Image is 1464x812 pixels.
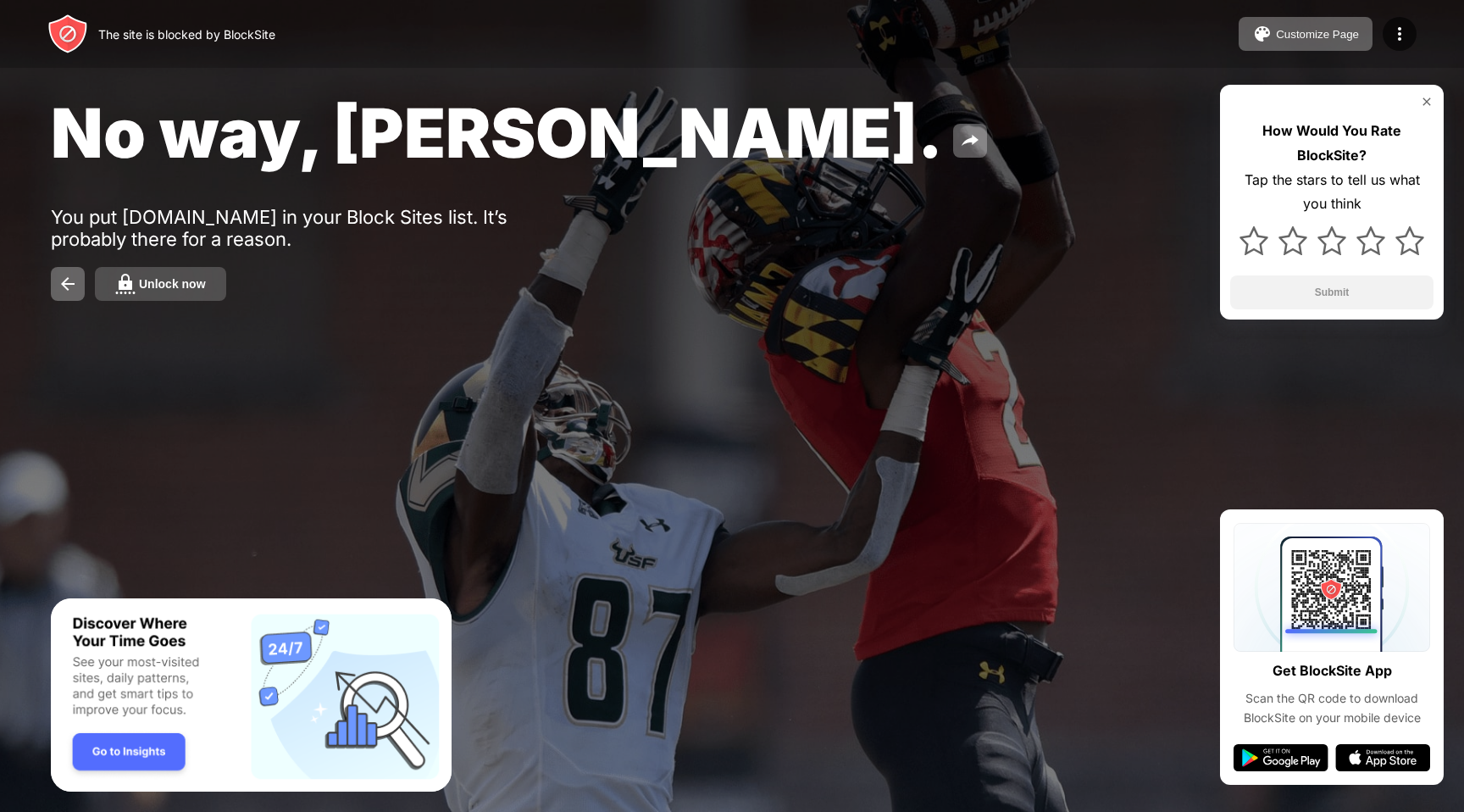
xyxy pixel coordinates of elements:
[1420,95,1433,108] img: rate-us-close.svg
[51,598,452,793] iframe: Banner
[1252,24,1273,44] img: pallet.svg
[1389,24,1410,44] img: menu-icon.svg
[58,274,78,294] img: back.svg
[1239,17,1372,51] button: Customize Page
[1273,659,1392,683] div: Get BlockSite App
[51,92,943,174] span: No way, [PERSON_NAME].
[1234,744,1328,771] img: google-play.svg
[1234,523,1430,652] img: qrcode.svg
[1278,226,1307,255] img: star.svg
[51,206,574,250] div: You put [DOMAIN_NAME] in your Block Sites list. It’s probably there for a reason.
[98,27,275,42] div: The site is blocked by BlockSite
[1356,226,1385,255] img: star.svg
[1230,119,1433,168] div: How Would You Rate BlockSite?
[1335,744,1430,771] img: app-store.svg
[1230,275,1433,309] button: Submit
[1317,226,1346,255] img: star.svg
[115,274,136,294] img: password.svg
[139,277,206,291] div: Unlock now
[1276,28,1359,41] div: Customize Page
[47,14,88,54] img: header-logo.svg
[1234,689,1430,727] div: Scan the QR code to download BlockSite on your mobile device
[1230,168,1433,217] div: Tap the stars to tell us what you think
[960,131,980,151] img: share.svg
[1395,226,1424,255] img: star.svg
[95,267,226,301] button: Unlock now
[1239,226,1268,255] img: star.svg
